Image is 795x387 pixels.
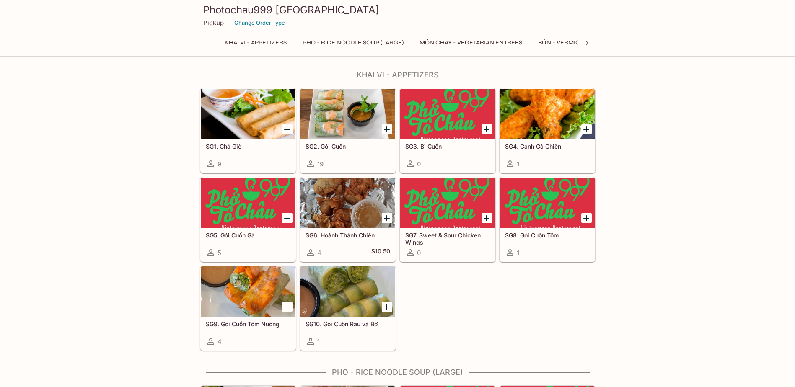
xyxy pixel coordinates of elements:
[282,213,293,223] button: Add SG5. Gỏi Cuốn Gà
[400,88,495,173] a: SG3. Bì Cuốn0
[220,37,291,49] button: Khai Vi - Appetizers
[300,266,396,351] a: SG10. Gỏi Cuốn Rau và Bơ1
[482,124,492,134] button: Add SG3. Bì Cuốn
[200,177,296,262] a: SG5. Gỏi Cuốn Gà5
[581,213,592,223] button: Add SG8. Gỏi Cuốn Tôm
[200,70,596,80] h4: Khai Vi - Appetizers
[581,124,592,134] button: Add SG4. Cánh Gà Chiên
[482,213,492,223] button: Add SG7. Sweet & Sour Chicken Wings
[203,3,592,16] h3: Photochau999 [GEOGRAPHIC_DATA]
[317,338,320,346] span: 1
[317,160,324,168] span: 19
[306,232,390,239] h5: SG6. Hoành Thánh Chiên
[400,178,495,228] div: SG7. Sweet & Sour Chicken Wings
[500,177,595,262] a: SG8. Gỏi Cuốn Tôm1
[417,160,421,168] span: 0
[282,124,293,134] button: Add SG1. Chá Giò
[200,266,296,351] a: SG9. Gỏi Cuốn Tôm Nướng4
[505,232,590,239] h5: SG8. Gỏi Cuốn Tôm
[203,19,224,27] p: Pickup
[206,143,290,150] h5: SG1. Chá Giò
[317,249,321,257] span: 4
[201,89,295,139] div: SG1. Chá Giò
[382,124,392,134] button: Add SG2. Gỏi Cuốn
[300,177,396,262] a: SG6. Hoành Thánh Chiên4$10.50
[405,143,490,150] h5: SG3. Bì Cuốn
[300,178,395,228] div: SG6. Hoành Thánh Chiên
[201,266,295,317] div: SG9. Gỏi Cuốn Tôm Nướng
[218,160,221,168] span: 9
[500,89,595,139] div: SG4. Cánh Gà Chiên
[517,160,519,168] span: 1
[417,249,421,257] span: 0
[400,177,495,262] a: SG7. Sweet & Sour Chicken Wings0
[500,178,595,228] div: SG8. Gỏi Cuốn Tôm
[200,88,296,173] a: SG1. Chá Giò9
[306,320,390,328] h5: SG10. Gỏi Cuốn Rau và Bơ
[298,37,408,49] button: Pho - Rice Noodle Soup (Large)
[405,232,490,245] h5: SG7. Sweet & Sour Chicken Wings
[282,302,293,312] button: Add SG9. Gỏi Cuốn Tôm Nướng
[218,338,222,346] span: 4
[505,143,590,150] h5: SG4. Cánh Gà Chiên
[218,249,221,257] span: 5
[382,302,392,312] button: Add SG10. Gỏi Cuốn Rau và Bơ
[415,37,527,49] button: MÓN CHAY - Vegetarian Entrees
[300,89,395,139] div: SG2. Gỏi Cuốn
[533,37,627,49] button: BÚN - Vermicelli Noodles
[306,143,390,150] h5: SG2. Gỏi Cuốn
[206,320,290,328] h5: SG9. Gỏi Cuốn Tôm Nướng
[371,248,390,258] h5: $10.50
[200,368,596,377] h4: Pho - Rice Noodle Soup (Large)
[300,266,395,317] div: SG10. Gỏi Cuốn Rau và Bơ
[230,16,289,29] button: Change Order Type
[201,178,295,228] div: SG5. Gỏi Cuốn Gà
[500,88,595,173] a: SG4. Cánh Gà Chiên1
[517,249,519,257] span: 1
[206,232,290,239] h5: SG5. Gỏi Cuốn Gà
[382,213,392,223] button: Add SG6. Hoành Thánh Chiên
[400,89,495,139] div: SG3. Bì Cuốn
[300,88,396,173] a: SG2. Gỏi Cuốn19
